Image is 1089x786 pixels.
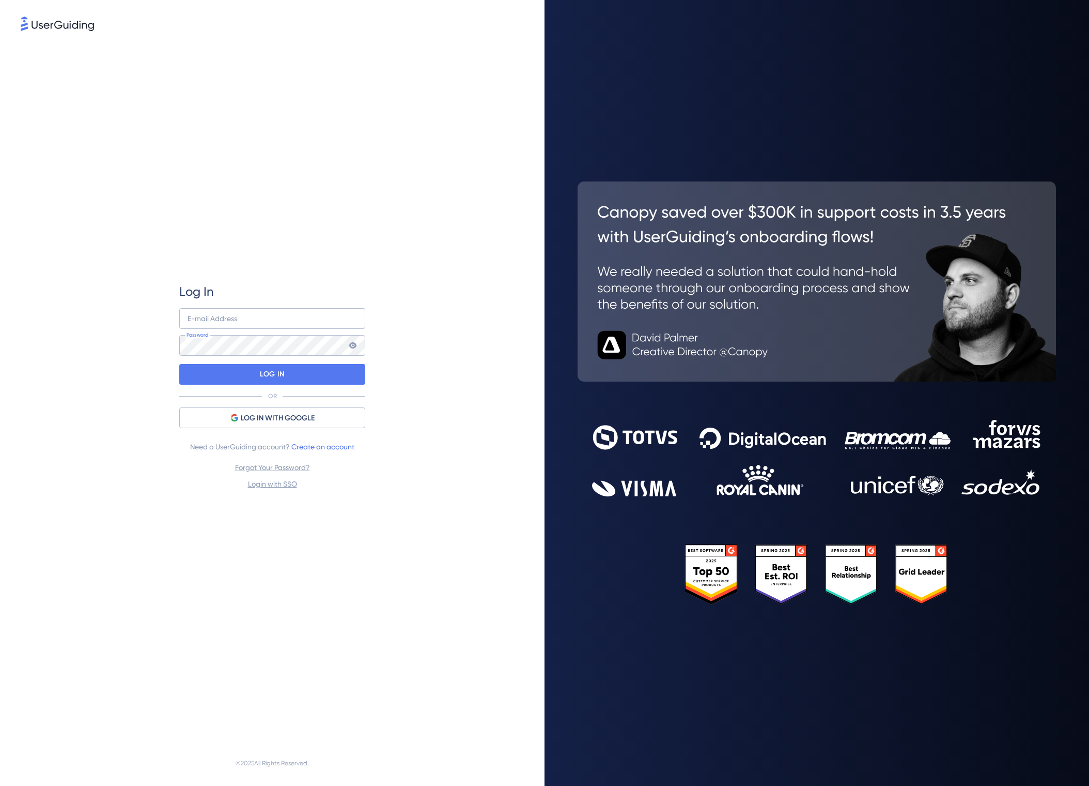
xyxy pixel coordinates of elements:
[236,757,309,769] span: © 2025 All Rights Reserved.
[190,441,354,453] span: Need a UserGuiding account?
[268,392,277,400] p: OR
[21,17,94,31] img: 8faab4ba6bc7696a72372aa768b0286c.svg
[260,366,284,383] p: LOG IN
[685,545,948,604] img: 25303e33045975176eb484905ab012ff.svg
[179,283,214,300] span: Log In
[248,480,297,488] a: Login with SSO
[592,420,1041,496] img: 9302ce2ac39453076f5bc0f2f2ca889b.svg
[578,182,1056,382] img: 26c0aa7c25a843aed4baddd2b5e0fa68.svg
[179,308,365,329] input: example@company.com
[235,463,310,472] a: Forgot Your Password?
[291,443,354,451] a: Create an account
[241,412,315,425] span: LOG IN WITH GOOGLE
